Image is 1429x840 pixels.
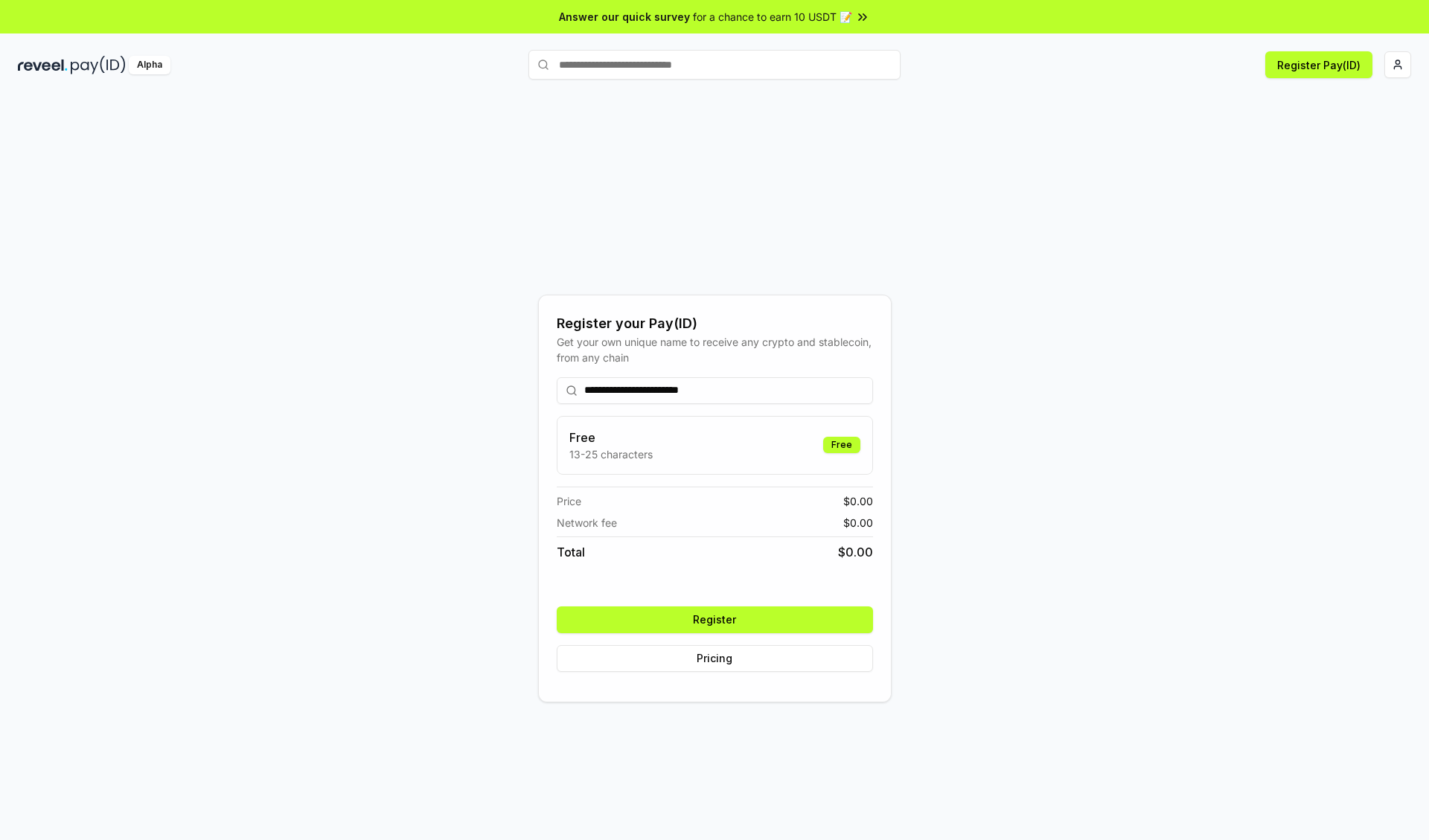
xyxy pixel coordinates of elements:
[557,606,873,633] button: Register
[129,56,170,74] div: Alpha
[569,429,653,446] h3: Free
[1265,51,1372,78] button: Register Pay(ID)
[693,9,852,25] span: for a chance to earn 10 USDT 📝
[557,334,873,365] div: Get your own unique name to receive any crypto and stablecoin, from any chain
[559,9,690,25] span: Answer our quick survey
[557,313,873,334] div: Register your Pay(ID)
[557,493,581,509] span: Price
[18,56,68,74] img: reveel_dark
[71,56,126,74] img: pay_id
[569,446,653,462] p: 13-25 characters
[843,493,873,509] span: $ 0.00
[838,543,873,561] span: $ 0.00
[557,645,873,672] button: Pricing
[557,543,585,561] span: Total
[823,437,860,453] div: Free
[557,515,617,530] span: Network fee
[843,515,873,530] span: $ 0.00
